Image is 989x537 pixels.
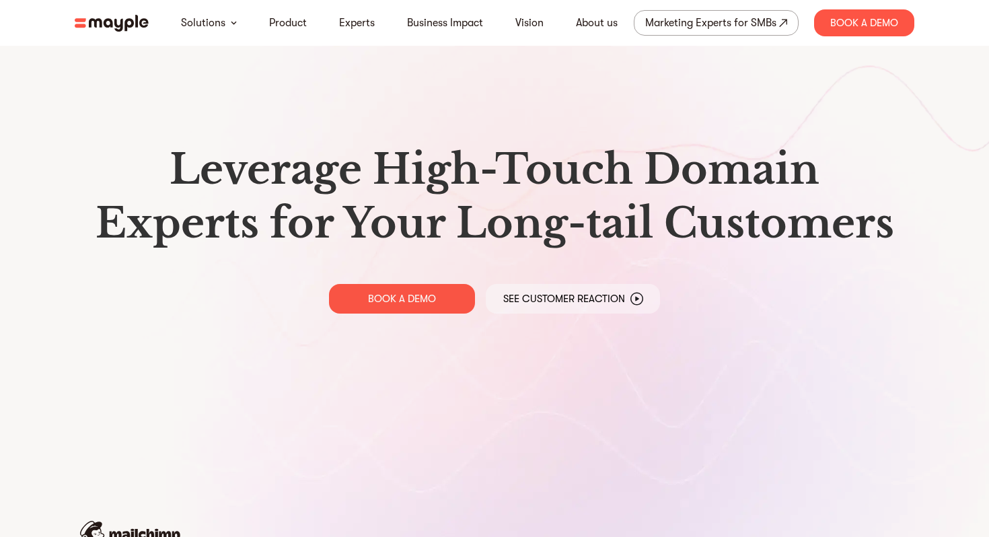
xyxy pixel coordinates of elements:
p: See Customer Reaction [503,292,625,306]
img: mayple-logo [75,15,149,32]
h1: Leverage High-Touch Domain Experts for Your Long-tail Customers [85,143,904,250]
a: Vision [515,15,544,31]
a: About us [576,15,618,31]
img: arrow-down [231,21,237,25]
a: Product [269,15,307,31]
a: Experts [339,15,375,31]
div: Book A Demo [814,9,914,36]
a: BOOK A DEMO [329,284,475,314]
a: See Customer Reaction [486,284,660,314]
div: Marketing Experts for SMBs [645,13,776,32]
a: Solutions [181,15,225,31]
a: Business Impact [407,15,483,31]
a: Marketing Experts for SMBs [634,10,799,36]
p: BOOK A DEMO [368,292,436,306]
